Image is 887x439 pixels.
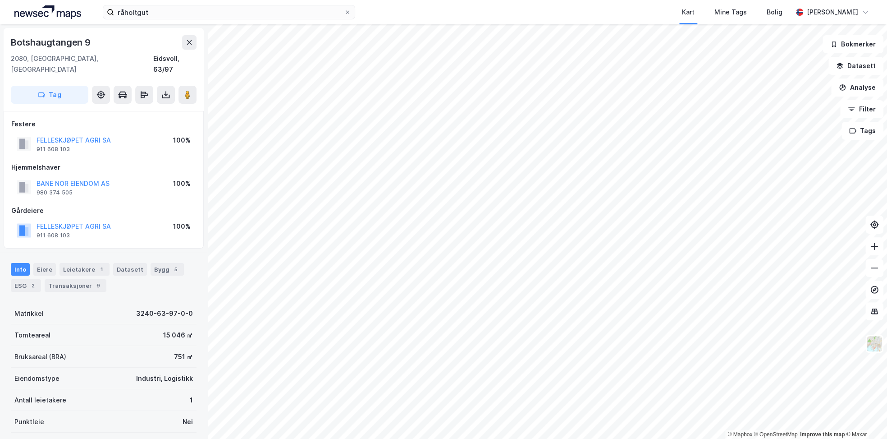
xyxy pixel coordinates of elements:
[828,57,883,75] button: Datasett
[842,396,887,439] div: Kontrollprogram for chat
[97,265,106,274] div: 1
[800,431,845,438] a: Improve this map
[841,122,883,140] button: Tags
[37,189,73,196] div: 980 374 505
[45,279,106,292] div: Transaksjoner
[173,178,191,189] div: 100%
[823,35,883,53] button: Bokmerker
[14,308,44,319] div: Matrikkel
[113,263,147,276] div: Datasett
[831,79,883,97] button: Analyse
[11,35,92,50] div: Botshaugtangen 9
[840,100,883,118] button: Filter
[727,431,752,438] a: Mapbox
[11,119,196,129] div: Festere
[163,330,193,341] div: 15 046 ㎡
[14,416,44,427] div: Punktleie
[153,53,197,75] div: Eidsvoll, 63/97
[151,263,184,276] div: Bygg
[37,232,70,239] div: 911 608 103
[14,373,59,384] div: Eiendomstype
[866,335,883,352] img: Z
[136,373,193,384] div: Industri, Logistikk
[842,396,887,439] iframe: Chat Widget
[33,263,56,276] div: Eiere
[11,53,153,75] div: 2080, [GEOGRAPHIC_DATA], [GEOGRAPHIC_DATA]
[59,263,110,276] div: Leietakere
[11,279,41,292] div: ESG
[11,86,88,104] button: Tag
[682,7,695,18] div: Kart
[174,351,193,362] div: 751 ㎡
[183,416,193,427] div: Nei
[11,263,30,276] div: Info
[14,351,66,362] div: Bruksareal (BRA)
[37,146,70,153] div: 911 608 103
[767,7,782,18] div: Bolig
[136,308,193,319] div: 3240-63-97-0-0
[14,330,50,341] div: Tomteareal
[714,7,747,18] div: Mine Tags
[114,5,344,19] input: Søk på adresse, matrikkel, gårdeiere, leietakere eller personer
[190,395,193,406] div: 1
[11,162,196,173] div: Hjemmelshaver
[754,431,798,438] a: OpenStreetMap
[173,221,191,232] div: 100%
[173,135,191,146] div: 100%
[14,5,81,19] img: logo.a4113a55bc3d86da70a041830d287a7e.svg
[28,281,37,290] div: 2
[807,7,858,18] div: [PERSON_NAME]
[14,395,66,406] div: Antall leietakere
[94,281,103,290] div: 9
[11,205,196,216] div: Gårdeiere
[171,265,180,274] div: 5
